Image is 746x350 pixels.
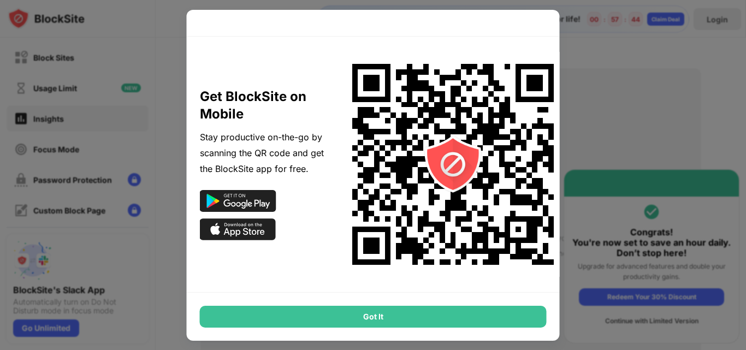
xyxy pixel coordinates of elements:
img: app-store-black.svg [200,218,276,240]
div: Got It [200,306,547,328]
img: onboard-omni-qr-code.svg [339,50,568,279]
div: Stay productive on-the-go by scanning the QR code and get the BlockSite app for free. [200,129,334,176]
div: Get BlockSite on Mobile [200,88,334,123]
img: google-play-black.svg [200,190,276,212]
